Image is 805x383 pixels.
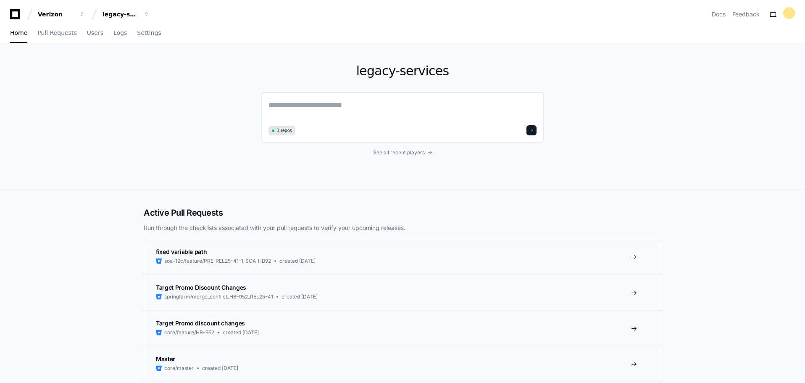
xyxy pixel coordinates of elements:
[261,63,544,79] h1: legacy-services
[87,24,103,43] a: Users
[277,127,292,134] span: 3 repos
[144,310,661,346] a: Target Promo discount changescore/feature/HB-952created [DATE]
[10,30,27,35] span: Home
[144,346,661,382] a: Mastercore/mastercreated [DATE]
[223,329,259,336] span: created [DATE]
[164,258,271,264] span: soa-12c/feature/PRE_REL25-41-1_SOA_HB92
[712,10,726,18] a: Docs
[103,10,139,18] div: legacy-services
[137,30,161,35] span: Settings
[156,248,207,255] span: fixed variable path
[87,30,103,35] span: Users
[144,224,661,232] p: Run through the checklists associated with your pull requests to verify your upcoming releases.
[10,24,27,43] a: Home
[164,365,194,372] span: core/master
[99,7,153,22] button: legacy-services
[144,275,661,310] a: Target Promo Discount Changesspringfarm/merge_conflict_HB-952_REL25-41created [DATE]
[261,149,544,156] a: See all recent players
[37,24,76,43] a: Pull Requests
[732,10,760,18] button: Feedback
[281,293,318,300] span: created [DATE]
[113,24,127,43] a: Logs
[38,10,74,18] div: Verizon
[144,239,661,275] a: fixed variable pathsoa-12c/feature/PRE_REL25-41-1_SOA_HB92created [DATE]
[164,329,214,336] span: core/feature/HB-952
[144,207,661,219] h2: Active Pull Requests
[156,355,175,362] span: Master
[202,365,238,372] span: created [DATE]
[279,258,316,264] span: created [DATE]
[373,149,425,156] span: See all recent players
[156,320,245,327] span: Target Promo discount changes
[137,24,161,43] a: Settings
[156,284,246,291] span: Target Promo Discount Changes
[37,30,76,35] span: Pull Requests
[34,7,88,22] button: Verizon
[164,293,273,300] span: springfarm/merge_conflict_HB-952_REL25-41
[113,30,127,35] span: Logs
